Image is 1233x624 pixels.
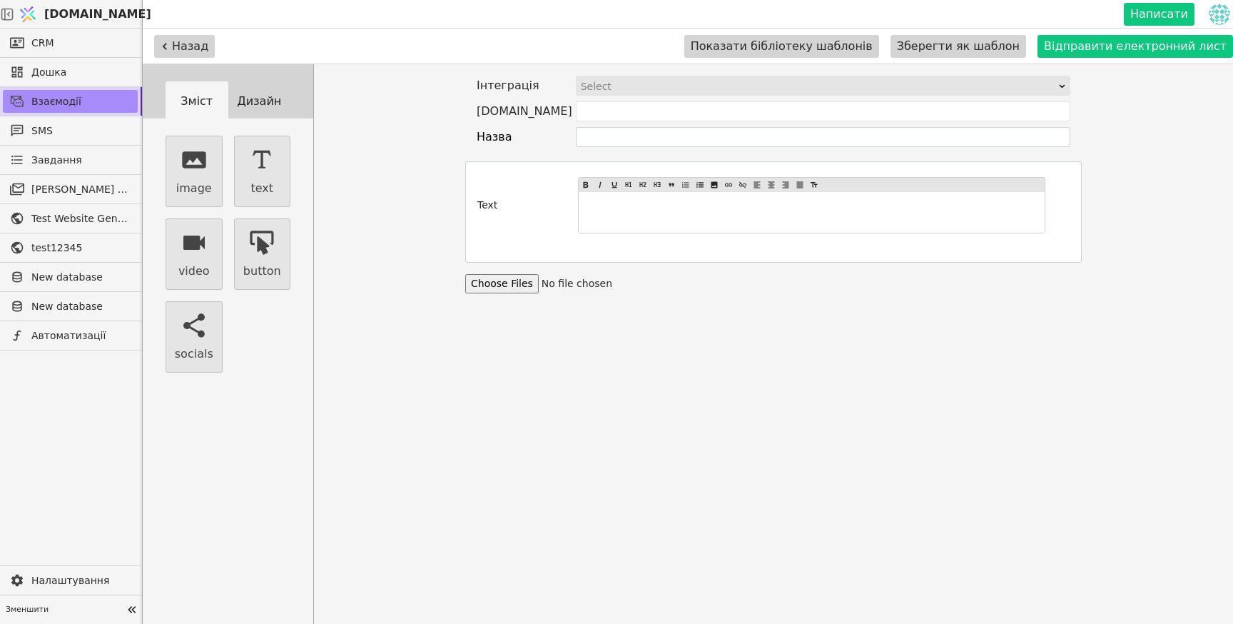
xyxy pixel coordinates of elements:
[1124,3,1194,26] button: Написати
[6,604,122,616] span: Зменшити
[166,301,223,373] button: socials
[1037,35,1233,58] button: Відправити електронний лист
[154,35,215,58] button: Назад
[3,207,138,230] a: Test Website General template
[31,124,131,139] span: SMS
[1209,4,1230,25] img: 5aac599d017e95b87b19a5333d21c178
[14,1,143,28] a: [DOMAIN_NAME]
[477,198,497,213] label: Text
[477,76,539,96] div: Інтеграція
[3,119,138,142] a: SMS
[176,180,212,197] div: image
[31,270,131,285] span: New database
[31,573,131,588] span: Налаштування
[166,136,223,207] button: image
[166,81,228,121] button: Зміст
[477,101,572,121] div: [DOMAIN_NAME]
[234,218,291,290] button: button
[3,178,138,201] a: [PERSON_NAME] розсилки
[31,153,82,168] span: Завдання
[175,346,213,363] div: socials
[31,241,131,256] span: test12345
[143,35,226,58] a: Назад
[3,236,138,259] a: test12345
[31,94,131,109] span: Взаємодії
[31,36,54,51] span: CRM
[684,35,879,58] button: Показати бібліотеку шаблонів
[178,263,210,280] div: video
[250,180,273,197] div: text
[31,211,131,226] span: Test Website General template
[234,136,291,207] button: text
[3,569,138,592] a: Налаштування
[477,129,512,146] label: Назва
[3,149,138,171] a: Завдання
[3,31,138,54] a: CRM
[44,6,151,23] span: [DOMAIN_NAME]
[3,266,138,288] a: New database
[31,65,131,80] span: Дошка
[3,90,138,113] a: Взаємодії
[3,61,138,84] a: Дошка
[17,1,39,28] img: Logo
[243,263,281,280] div: button
[890,35,1026,58] button: Зберегти як шаблон
[31,328,131,343] span: Автоматизації
[166,218,223,290] button: video
[3,295,138,318] a: New database
[3,324,138,347] a: Автоматизації
[31,299,131,314] span: New database
[581,76,1056,96] div: Select
[31,182,131,197] span: [PERSON_NAME] розсилки
[228,81,291,121] button: Дизайн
